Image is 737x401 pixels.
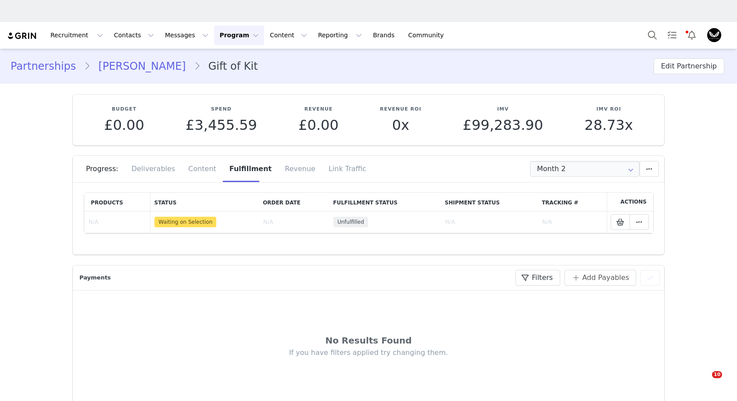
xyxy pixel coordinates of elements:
[182,156,223,182] div: Content
[702,28,730,42] button: Profile
[368,25,402,45] a: Brands
[99,348,638,358] div: If you have filters applied try changing them.
[333,217,368,227] span: Unfulfilled
[214,25,264,45] button: Program
[77,273,115,282] div: Payments
[712,371,722,378] span: 10
[84,193,150,211] th: Products
[298,106,339,113] p: Revenue
[86,156,125,182] div: Progress:
[607,193,654,211] th: Actions
[441,211,538,233] td: N/A
[329,193,441,211] th: Fulfillment Status
[186,117,257,133] span: £3,455.59
[45,25,108,45] button: Recruitment
[150,193,259,211] th: Status
[707,28,721,42] img: 2ddf72fb-a310-4933-b54e-5db2460c3ec2.png
[259,211,329,233] td: N/A
[298,117,339,133] span: £0.00
[682,25,701,45] button: Notifications
[538,193,607,211] th: Tracking #
[322,156,366,182] div: Link Traffic
[565,270,636,286] button: Add Payables
[584,117,633,133] p: 28.73x
[11,58,84,74] a: Partnerships
[654,58,724,74] button: Edit Partnership
[84,211,150,233] td: N/A
[125,156,182,182] div: Deliverables
[403,25,453,45] a: Community
[313,25,367,45] button: Reporting
[109,25,159,45] button: Contacts
[694,371,715,392] iframe: Intercom live chat
[662,25,682,45] a: Tasks
[441,193,538,211] th: Shipment Status
[223,156,278,182] div: Fulfillment
[99,334,638,347] div: No Results Found
[259,193,329,211] th: Order Date
[104,117,144,133] span: £0.00
[90,58,193,74] a: [PERSON_NAME]
[532,272,553,283] span: Filters
[265,25,312,45] button: Content
[538,211,607,233] td: N/A
[380,117,421,133] p: 0x
[104,106,144,113] p: Budget
[186,106,257,113] p: Spend
[643,25,662,45] button: Search
[515,270,560,286] button: Filters
[584,106,633,113] p: IMV ROI
[463,117,543,133] span: £99,283.90
[160,25,214,45] button: Messages
[530,161,640,177] input: Select
[380,106,421,113] p: Revenue ROI
[154,217,216,227] span: Waiting on Selection
[7,32,38,40] img: grin logo
[278,156,322,182] div: Revenue
[463,106,543,113] p: IMV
